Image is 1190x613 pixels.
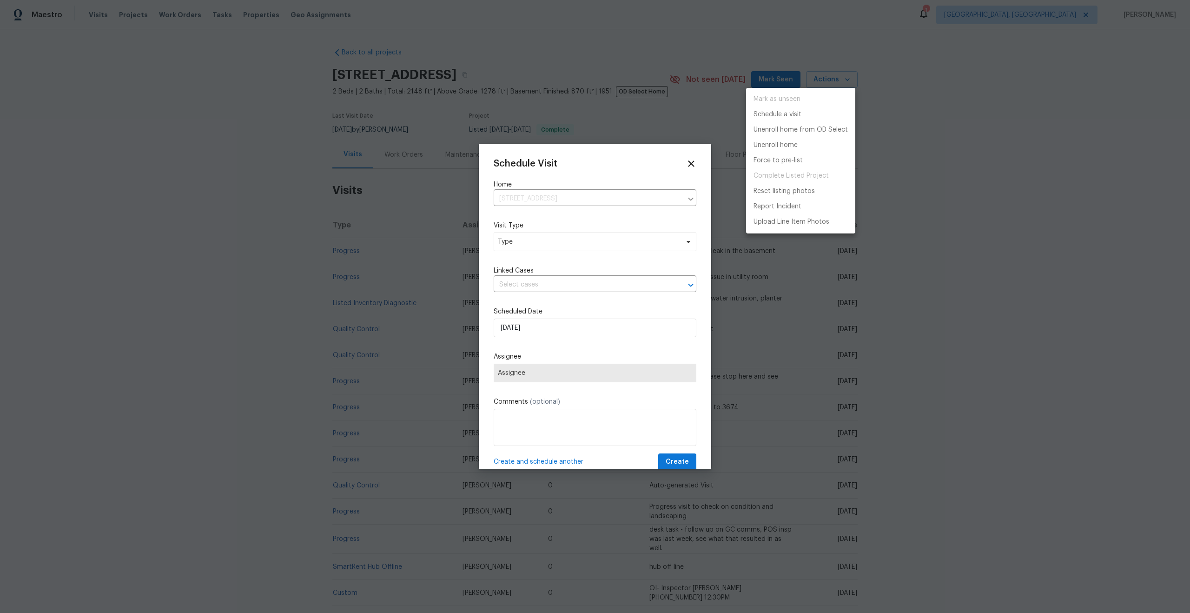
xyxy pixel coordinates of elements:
p: Upload Line Item Photos [754,217,829,227]
p: Unenroll home [754,140,798,150]
p: Force to pre-list [754,156,803,166]
span: Project is already completed [746,168,855,184]
p: Reset listing photos [754,187,815,196]
p: Unenroll home from OD Select [754,125,848,135]
p: Report Incident [754,202,801,212]
p: Schedule a visit [754,110,801,120]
